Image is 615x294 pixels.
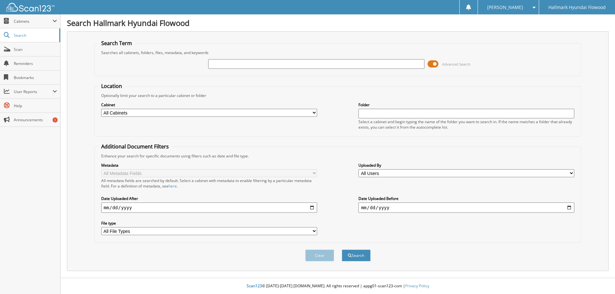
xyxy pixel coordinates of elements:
[358,163,574,168] label: Uploaded By
[101,203,317,213] input: start
[358,102,574,107] label: Folder
[358,196,574,201] label: Date Uploaded Before
[405,283,429,289] a: Privacy Policy
[342,250,371,261] button: Search
[98,153,578,159] div: Enhance your search for specific documents using filters such as date and file type.
[101,196,317,201] label: Date Uploaded After
[358,203,574,213] input: end
[14,75,57,80] span: Bookmarks
[53,117,58,123] div: 1
[168,183,177,189] a: here
[487,5,523,9] span: [PERSON_NAME]
[98,143,172,150] legend: Additional Document Filters
[14,19,53,24] span: Cabinets
[14,33,56,38] span: Search
[98,50,578,55] div: Searches all cabinets, folders, files, metadata, and keywords
[101,220,317,226] label: File type
[6,3,54,12] img: scan123-logo-white.svg
[98,93,578,98] div: Optionally limit your search to a particular cabinet or folder
[14,61,57,66] span: Reminders
[101,163,317,168] label: Metadata
[61,278,615,294] div: © [DATE]-[DATE] [DOMAIN_NAME]. All rights reserved | appg01-scan123-com |
[14,47,57,52] span: Scan
[101,178,317,189] div: All metadata fields are searched by default. Select a cabinet with metadata to enable filtering b...
[358,119,574,130] div: Select a cabinet and begin typing the name of the folder you want to search in. If the name match...
[14,89,53,94] span: User Reports
[14,103,57,108] span: Help
[14,117,57,123] span: Announcements
[548,5,606,9] span: Hallmark Hyundai Flowood
[247,283,262,289] span: Scan123
[98,83,125,90] legend: Location
[98,40,135,47] legend: Search Term
[101,102,317,107] label: Cabinet
[442,62,471,67] span: Advanced Search
[305,250,334,261] button: Clear
[67,18,609,28] h1: Search Hallmark Hyundai Flowood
